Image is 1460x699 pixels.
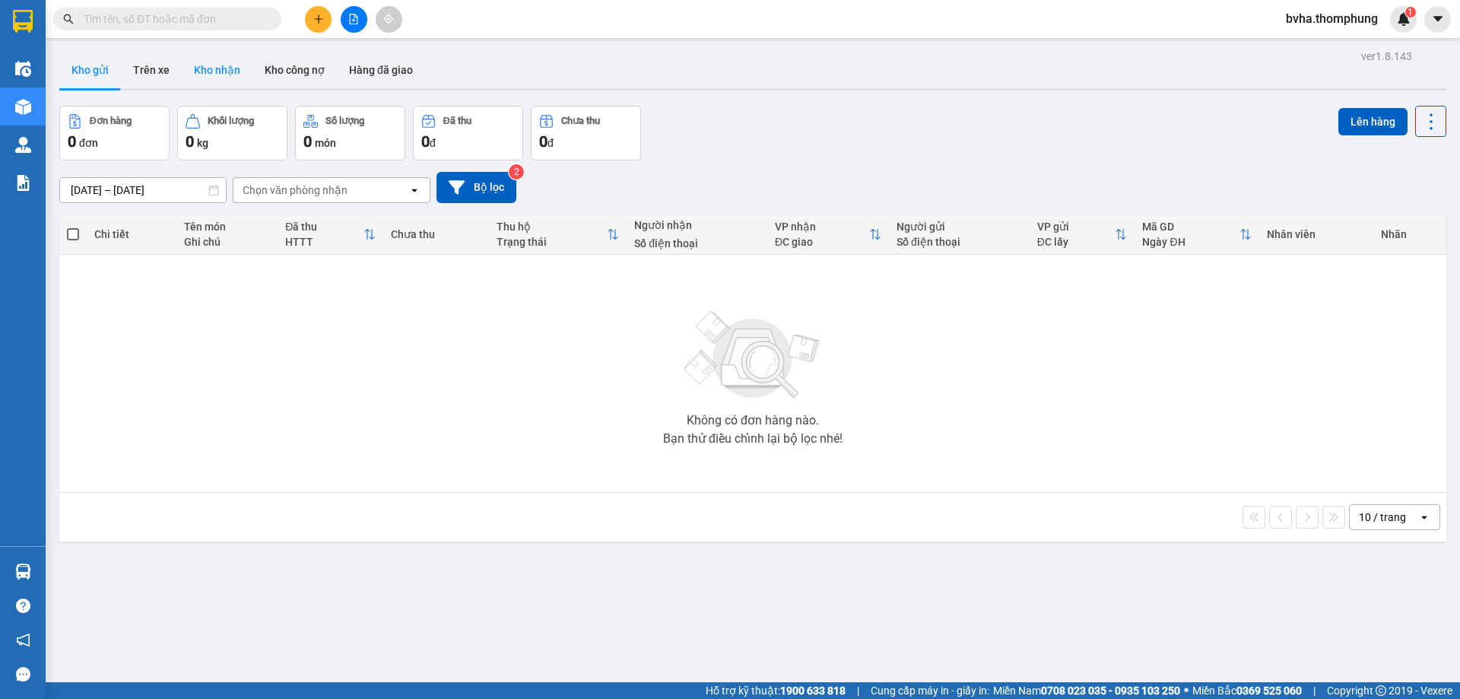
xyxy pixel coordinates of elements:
div: Tên món [184,221,270,233]
div: ver 1.8.143 [1361,48,1412,65]
input: Tìm tên, số ĐT hoặc mã đơn [84,11,263,27]
div: Số điện thoại [634,237,760,249]
div: Nhãn [1381,228,1439,240]
img: warehouse-icon [15,99,31,115]
th: Toggle SortBy [1030,214,1135,255]
div: HTTT [285,236,363,248]
div: Nhân viên [1267,228,1365,240]
button: plus [305,6,332,33]
button: aim [376,6,402,33]
button: Lên hàng [1338,108,1408,135]
svg: open [408,184,421,196]
button: Đã thu0đ [413,106,523,160]
button: Kho nhận [182,52,252,88]
span: message [16,667,30,682]
img: solution-icon [15,175,31,191]
div: Người nhận [634,219,760,231]
span: món [315,137,336,149]
strong: 0369 525 060 [1236,685,1302,697]
div: ĐC giao [775,236,869,248]
img: logo-vxr [13,10,33,33]
div: Số điện thoại [897,236,1022,248]
button: Bộ lọc [436,172,516,203]
img: icon-new-feature [1397,12,1411,26]
img: svg+xml;base64,PHN2ZyBjbGFzcz0ibGlzdC1wbHVnX19zdmciIHhtbG5zPSJodHRwOi8vd3d3LnczLm9yZy8yMDAwL3N2Zy... [677,302,829,408]
span: kg [197,137,208,149]
span: 1 [1408,7,1413,17]
strong: 0708 023 035 - 0935 103 250 [1041,685,1180,697]
span: Miền Bắc [1192,682,1302,699]
span: đ [430,137,436,149]
span: ⚪️ [1184,688,1189,694]
input: Select a date range. [60,178,226,202]
span: | [1313,682,1316,699]
div: Đơn hàng [90,116,132,126]
div: Ngày ĐH [1142,236,1239,248]
div: VP nhận [775,221,869,233]
img: warehouse-icon [15,564,31,580]
button: Kho công nợ [252,52,337,88]
button: Trên xe [121,52,182,88]
span: file-add [348,14,359,24]
strong: 1900 633 818 [780,685,846,697]
span: 0 [68,132,76,151]
span: 0 [539,132,547,151]
span: question-circle [16,599,30,613]
div: Mã GD [1142,221,1239,233]
th: Toggle SortBy [767,214,889,255]
div: Chọn văn phòng nhận [243,183,348,198]
div: Người gửi [897,221,1022,233]
div: Đã thu [443,116,471,126]
div: Thu hộ [497,221,607,233]
span: Cung cấp máy in - giấy in: [871,682,989,699]
span: plus [313,14,324,24]
th: Toggle SortBy [489,214,627,255]
span: | [857,682,859,699]
span: Hỗ trợ kỹ thuật: [706,682,846,699]
img: warehouse-icon [15,137,31,153]
button: file-add [341,6,367,33]
span: notification [16,633,30,647]
div: Đã thu [285,221,363,233]
span: 0 [186,132,194,151]
span: đơn [79,137,98,149]
svg: open [1418,511,1430,523]
span: Miền Nam [993,682,1180,699]
div: 10 / trang [1359,510,1406,525]
th: Toggle SortBy [278,214,383,255]
span: caret-down [1431,12,1445,26]
span: copyright [1376,685,1386,696]
div: Chi tiết [94,228,168,240]
div: Ghi chú [184,236,270,248]
span: bvha.thomphung [1274,9,1390,28]
span: 0 [421,132,430,151]
button: Khối lượng0kg [177,106,287,160]
th: Toggle SortBy [1135,214,1259,255]
span: aim [383,14,394,24]
span: đ [547,137,554,149]
div: Trạng thái [497,236,607,248]
sup: 2 [509,164,524,180]
div: Chưa thu [561,116,600,126]
span: search [63,14,74,24]
sup: 1 [1405,7,1416,17]
button: Kho gửi [59,52,121,88]
div: Chưa thu [391,228,481,240]
button: Chưa thu0đ [531,106,641,160]
img: warehouse-icon [15,61,31,77]
div: ĐC lấy [1037,236,1116,248]
div: Khối lượng [208,116,254,126]
div: Số lượng [325,116,364,126]
button: Đơn hàng0đơn [59,106,170,160]
button: Số lượng0món [295,106,405,160]
div: VP gửi [1037,221,1116,233]
button: Hàng đã giao [337,52,425,88]
div: Không có đơn hàng nào. [687,415,819,427]
div: Bạn thử điều chỉnh lại bộ lọc nhé! [663,433,843,445]
span: 0 [303,132,312,151]
button: caret-down [1424,6,1451,33]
